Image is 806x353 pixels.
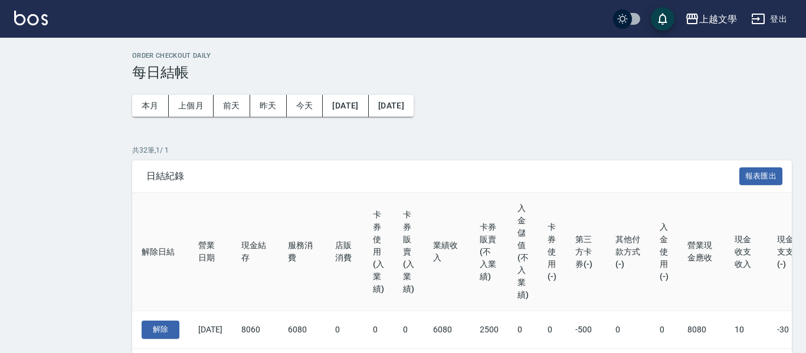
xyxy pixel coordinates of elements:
[232,311,279,349] td: 8060
[725,311,768,349] td: 10
[566,193,606,311] th: 第三方卡券(-)
[606,193,651,311] th: 其他付款方式(-)
[363,311,394,349] td: 0
[132,145,792,156] p: 共 32 筆, 1 / 1
[678,311,725,349] td: 8080
[169,95,214,117] button: 上個月
[699,12,737,27] div: 上越文學
[739,167,783,186] button: 報表匯出
[424,193,471,311] th: 業績收入
[232,193,279,311] th: 現金結存
[725,193,768,311] th: 現金收支收入
[323,95,368,117] button: [DATE]
[287,95,323,117] button: 今天
[650,193,678,311] th: 入金使用(-)
[470,311,508,349] td: 2500
[424,311,471,349] td: 6080
[394,311,424,349] td: 0
[279,311,326,349] td: 6080
[566,311,606,349] td: -500
[739,170,783,181] a: 報表匯出
[508,311,538,349] td: 0
[369,95,414,117] button: [DATE]
[189,193,232,311] th: 營業日期
[650,311,678,349] td: 0
[214,95,250,117] button: 前天
[678,193,725,311] th: 營業現金應收
[132,64,792,81] h3: 每日結帳
[680,7,742,31] button: 上越文學
[14,11,48,25] img: Logo
[132,95,169,117] button: 本月
[470,193,508,311] th: 卡券販賣(不入業績)
[189,311,232,349] td: [DATE]
[326,311,363,349] td: 0
[146,170,739,182] span: 日結紀錄
[326,193,363,311] th: 店販消費
[606,311,651,349] td: 0
[279,193,326,311] th: 服務消費
[142,321,179,339] button: 解除
[363,193,394,311] th: 卡券使用(入業績)
[538,193,566,311] th: 卡券使用(-)
[651,7,674,31] button: save
[394,193,424,311] th: 卡券販賣(入業績)
[538,311,566,349] td: 0
[132,193,189,311] th: 解除日結
[746,8,792,30] button: 登出
[508,193,538,311] th: 入金儲值(不入業績)
[132,52,792,60] h2: Order checkout daily
[250,95,287,117] button: 昨天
